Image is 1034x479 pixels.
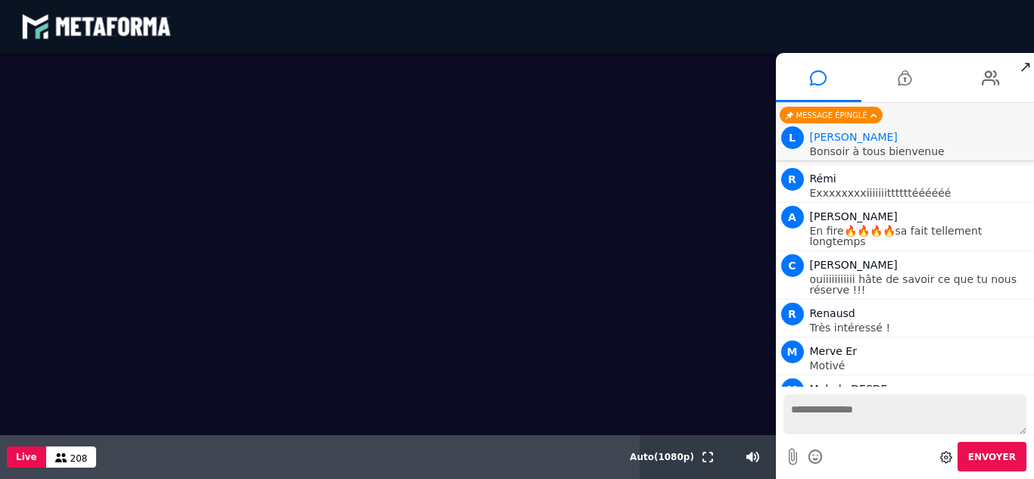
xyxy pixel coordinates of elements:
[781,303,804,325] span: R
[810,383,888,395] span: Melody DESDE
[781,378,804,401] span: M
[7,446,46,468] button: Live
[780,107,883,123] div: Message épinglé
[810,360,1031,371] p: Motivé
[810,345,857,357] span: Merve Er
[810,259,898,271] span: [PERSON_NAME]
[630,452,694,462] span: Auto ( 1080 p)
[810,210,898,222] span: [PERSON_NAME]
[810,274,1031,295] p: ouiiiiiiiiiii hâte de savoir ce que tu nous réserve !!!
[810,322,1031,333] p: Très intéressé !
[810,226,1031,247] p: En fire🔥🔥🔥🔥sa fait tellement longtemps
[958,442,1026,471] button: Envoyer
[781,126,804,149] span: L
[781,168,804,191] span: R
[810,146,1031,157] p: Bonsoir à tous bienvenue
[627,435,697,479] button: Auto(1080p)
[781,341,804,363] span: M
[810,307,855,319] span: Renausd
[1017,53,1034,80] span: ↗
[810,188,1031,198] p: Exxxxxxxxiiiiiiittttttéééééé
[810,173,836,185] span: Rémi
[781,254,804,277] span: C
[70,453,88,464] span: 208
[810,131,898,143] span: Animateur
[968,452,1016,462] span: Envoyer
[781,206,804,229] span: A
